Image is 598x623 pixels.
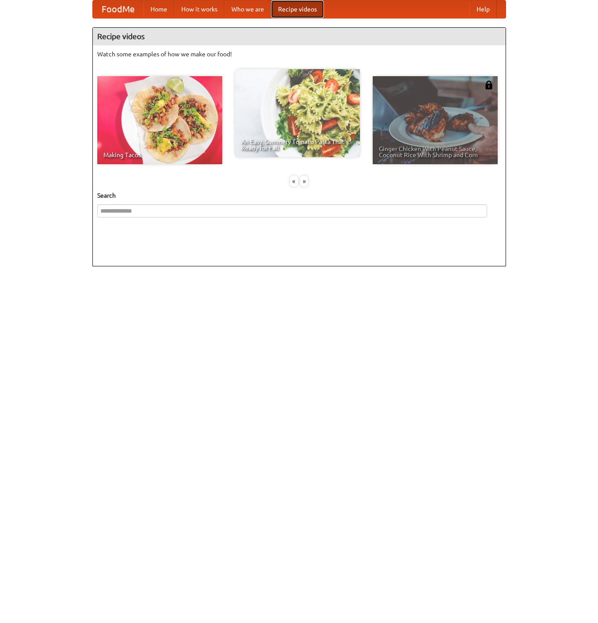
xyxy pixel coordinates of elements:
h5: Search [97,191,501,200]
h4: Recipe videos [93,28,506,45]
a: An Easy, Summery Tomato Pasta That's Ready for Fall [235,69,360,157]
span: Making Tacos [103,152,216,158]
a: Home [143,0,174,18]
span: An Easy, Summery Tomato Pasta That's Ready for Fall [241,139,354,151]
a: Help [470,0,497,18]
p: Watch some examples of how we make our food! [97,50,501,59]
a: How it works [174,0,224,18]
a: FoodMe [93,0,143,18]
a: Recipe videos [271,0,324,18]
div: » [300,176,308,187]
img: 483408.png [484,81,493,89]
a: Making Tacos [97,76,222,164]
a: Who we are [224,0,271,18]
div: « [290,176,298,187]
